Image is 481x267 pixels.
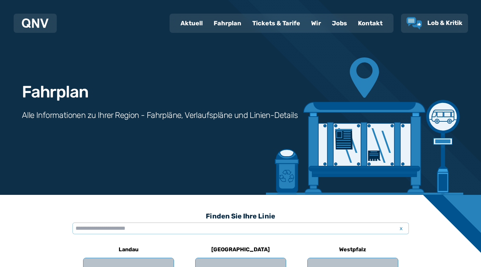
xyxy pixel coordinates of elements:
[116,244,141,255] h6: Landau
[427,19,463,27] span: Lob & Kritik
[336,244,369,255] h6: Westpfalz
[72,209,409,224] h3: Finden Sie Ihre Linie
[22,110,298,121] h3: Alle Informationen zu Ihrer Region - Fahrpläne, Verlaufspläne und Linien-Details
[247,14,306,32] a: Tickets & Tarife
[22,84,88,100] h1: Fahrplan
[406,17,463,29] a: Lob & Kritik
[22,18,49,28] img: QNV Logo
[352,14,388,32] a: Kontakt
[22,16,49,30] a: QNV Logo
[209,244,272,255] h6: [GEOGRAPHIC_DATA]
[397,224,406,232] span: x
[326,14,352,32] a: Jobs
[208,14,247,32] a: Fahrplan
[175,14,208,32] a: Aktuell
[306,14,326,32] a: Wir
